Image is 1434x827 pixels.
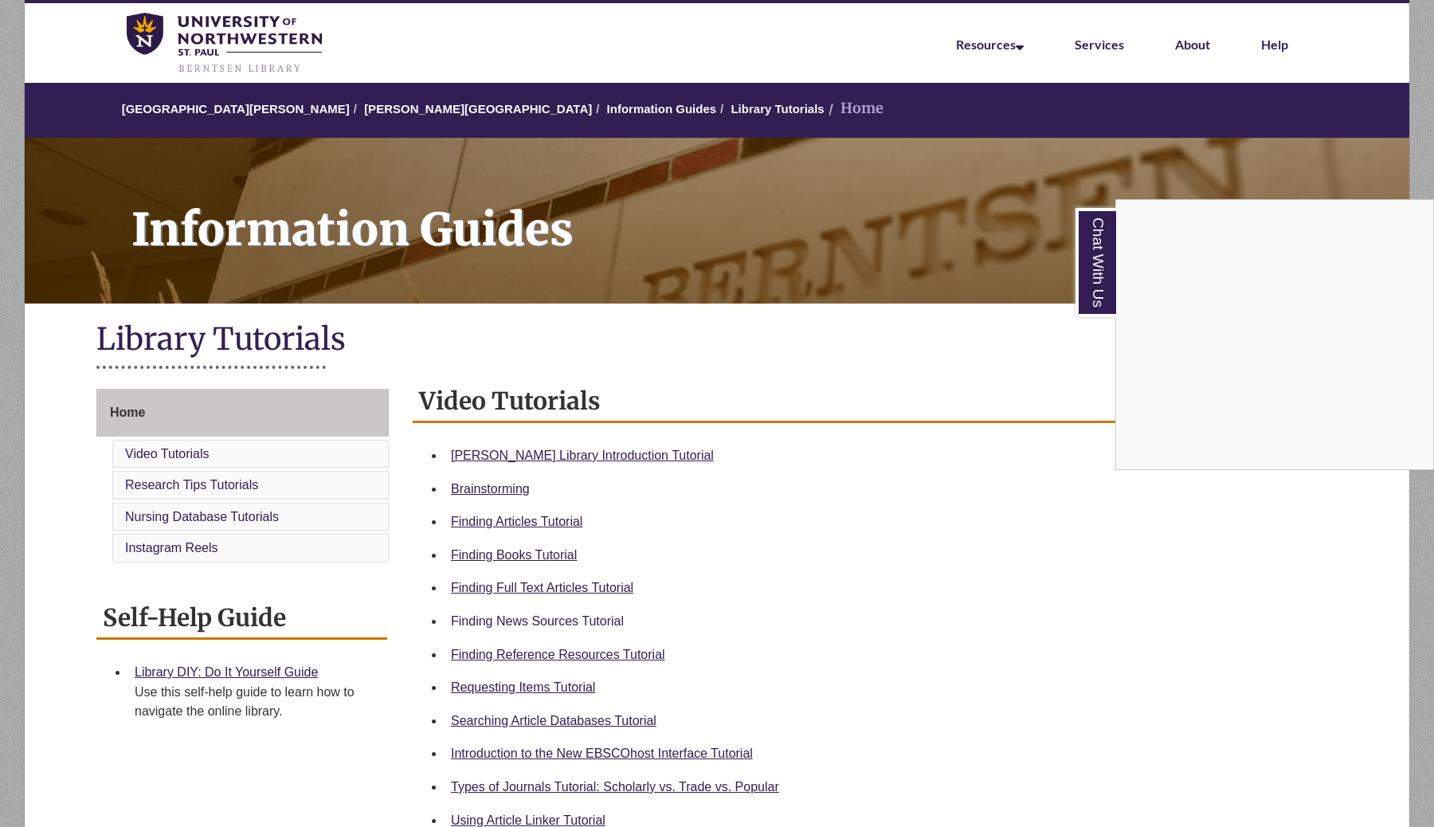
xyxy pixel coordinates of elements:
a: About [1175,37,1210,52]
img: UNWSP Library Logo [127,13,322,75]
a: Services [1075,37,1124,52]
a: Help [1261,37,1288,52]
iframe: Chat Widget [1116,200,1433,469]
a: Chat With Us [1075,208,1116,317]
div: Chat With Us [1115,199,1434,470]
a: Resources [956,37,1024,52]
